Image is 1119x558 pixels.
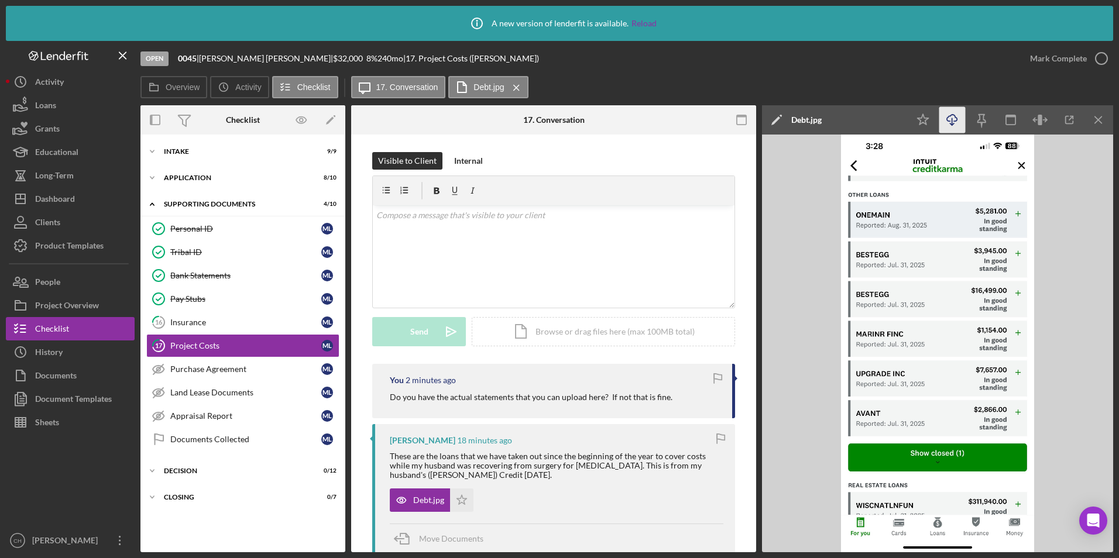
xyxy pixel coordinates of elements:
[210,76,269,98] button: Activity
[462,9,657,38] div: A new version of lenderfit is available.
[448,76,528,98] button: Debt.jpg
[762,135,1113,552] img: Preview
[315,148,337,155] div: 9 / 9
[419,533,483,543] span: Move Documents
[791,115,822,125] div: Debt.jpg
[170,271,321,280] div: Bank Statements
[523,115,585,125] div: 17. Conversation
[6,270,135,294] button: People
[321,270,333,281] div: m l
[164,148,307,155] div: Intake
[164,201,307,208] div: Supporting Documents
[146,334,339,357] a: 17Project Costsml
[272,76,338,98] button: Checklist
[321,246,333,258] div: m l
[1079,507,1107,535] div: Open Intercom Messenger
[199,54,333,63] div: [PERSON_NAME] [PERSON_NAME] |
[226,115,260,125] div: Checklist
[410,317,428,346] div: Send
[35,317,69,343] div: Checklist
[170,247,321,257] div: Tribal ID
[351,76,446,98] button: 17. Conversation
[164,494,307,501] div: Closing
[140,51,169,66] div: Open
[390,452,723,480] div: These are the loans that we have taken out since the beginning of the year to cover costs while m...
[6,164,135,187] button: Long-Term
[390,524,495,553] button: Move Documents
[6,234,135,257] button: Product Templates
[35,234,104,260] div: Product Templates
[146,404,339,428] a: Appraisal Reportml
[166,82,200,92] label: Overview
[321,387,333,398] div: m l
[35,94,56,120] div: Loans
[315,174,337,181] div: 8 / 10
[13,538,22,544] text: CH
[35,294,99,320] div: Project Overview
[315,494,337,501] div: 0 / 7
[6,94,135,117] button: Loans
[321,410,333,422] div: m l
[35,140,78,167] div: Educational
[390,436,455,445] div: [PERSON_NAME]
[146,357,339,381] a: Purchase Agreementml
[178,53,197,63] b: 0045
[406,376,456,385] time: 2025-09-05 20:50
[321,363,333,375] div: m l
[35,364,77,390] div: Documents
[35,387,112,414] div: Document Templates
[35,164,74,190] div: Long-Term
[35,187,75,213] div: Dashboard
[6,411,135,434] a: Sheets
[164,467,307,474] div: Decision
[390,376,404,385] div: You
[366,54,377,63] div: 8 %
[170,224,321,233] div: Personal ID
[473,82,504,92] label: Debt.jpg
[6,117,135,140] button: Grants
[6,294,135,317] a: Project Overview
[170,435,321,444] div: Documents Collected
[35,270,60,297] div: People
[376,82,438,92] label: 17. Conversation
[155,342,163,349] tspan: 17
[403,54,539,63] div: | 17. Project Costs ([PERSON_NAME])
[372,152,442,170] button: Visible to Client
[6,317,135,340] a: Checklist
[164,174,307,181] div: Application
[178,54,199,63] div: |
[321,340,333,352] div: m l
[146,287,339,311] a: Pay Stubsml
[170,388,321,397] div: Land Lease Documents
[6,340,135,364] button: History
[321,223,333,235] div: m l
[321,293,333,305] div: m l
[170,318,321,327] div: Insurance
[6,387,135,411] button: Document Templates
[315,467,337,474] div: 0 / 12
[378,152,437,170] div: Visible to Client
[377,54,403,63] div: 240 mo
[6,211,135,234] button: Clients
[6,364,135,387] button: Documents
[1018,47,1113,70] button: Mark Complete
[170,341,321,350] div: Project Costs
[1030,47,1087,70] div: Mark Complete
[170,294,321,304] div: Pay Stubs
[35,411,59,437] div: Sheets
[321,433,333,445] div: m l
[372,317,466,346] button: Send
[6,187,135,211] a: Dashboard
[146,428,339,451] a: Documents Collectedml
[146,264,339,287] a: Bank Statementsml
[6,140,135,164] button: Educational
[35,70,64,97] div: Activity
[29,529,105,555] div: [PERSON_NAME]
[454,152,483,170] div: Internal
[390,488,473,512] button: Debt.jpg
